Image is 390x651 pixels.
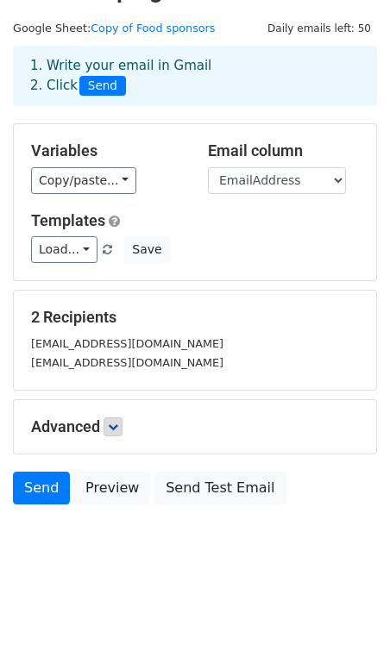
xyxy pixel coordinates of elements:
[31,417,359,436] h5: Advanced
[304,568,390,651] iframe: Chat Widget
[261,19,377,38] span: Daily emails left: 50
[91,22,215,34] a: Copy of Food sponsors
[31,337,223,350] small: [EMAIL_ADDRESS][DOMAIN_NAME]
[13,22,215,34] small: Google Sheet:
[74,472,150,504] a: Preview
[154,472,286,504] a: Send Test Email
[31,211,105,229] a: Templates
[31,141,182,160] h5: Variables
[208,141,359,160] h5: Email column
[124,236,169,263] button: Save
[79,76,126,97] span: Send
[31,167,136,194] a: Copy/paste...
[261,22,377,34] a: Daily emails left: 50
[31,308,359,327] h5: 2 Recipients
[31,356,223,369] small: [EMAIL_ADDRESS][DOMAIN_NAME]
[31,236,97,263] a: Load...
[13,472,70,504] a: Send
[17,56,373,96] div: 1. Write your email in Gmail 2. Click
